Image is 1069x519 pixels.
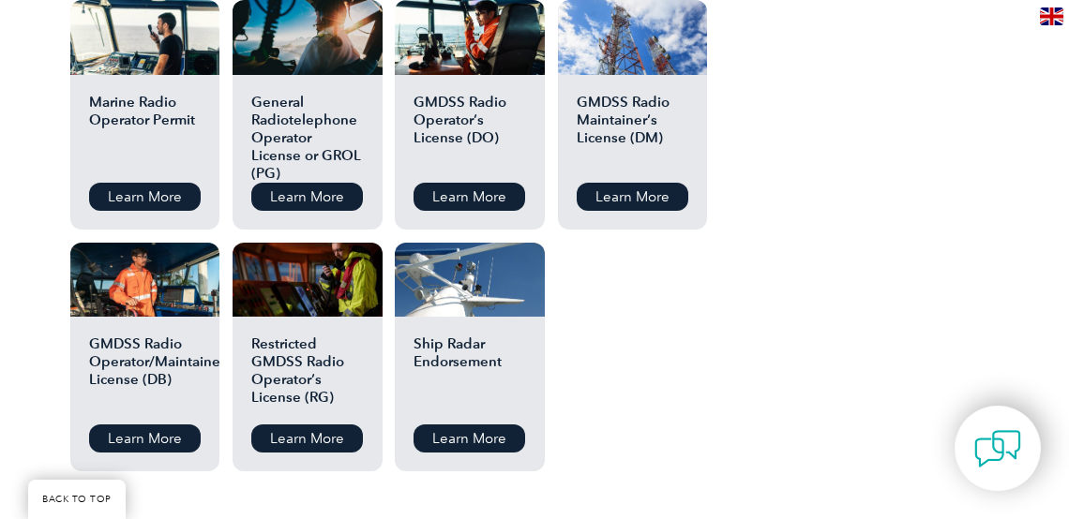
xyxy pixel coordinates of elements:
[89,335,201,410] h2: GMDSS Radio Operator/Maintainer License (DB)
[414,94,525,169] h2: GMDSS Radio Operator’s License (DO)
[414,335,525,410] h2: Ship Radar Endorsement
[251,335,363,410] h2: Restricted GMDSS Radio Operator’s License (RG)
[251,424,363,452] a: Learn More
[1040,7,1063,25] img: en
[577,94,688,169] h2: GMDSS Radio Maintainer’s License (DM)
[251,183,363,211] a: Learn More
[89,94,201,169] h2: Marine Radio Operator Permit
[251,94,363,169] h2: General Radiotelephone Operator License or GROL (PG)
[89,183,201,211] a: Learn More
[414,424,525,452] a: Learn More
[414,183,525,211] a: Learn More
[974,425,1021,472] img: contact-chat.png
[577,183,688,211] a: Learn More
[28,480,126,519] a: BACK TO TOP
[89,424,201,452] a: Learn More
